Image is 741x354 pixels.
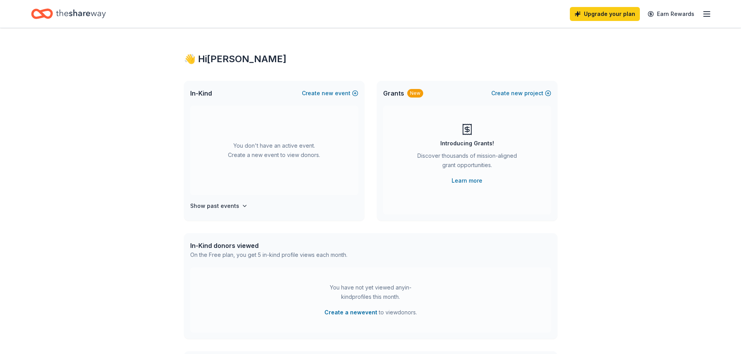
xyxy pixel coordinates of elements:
a: Learn more [452,176,482,185]
button: Create a newevent [324,308,377,317]
h4: Show past events [190,201,239,211]
span: In-Kind [190,89,212,98]
span: new [511,89,523,98]
div: Discover thousands of mission-aligned grant opportunities. [414,151,520,173]
span: Grants [383,89,404,98]
button: Createnewevent [302,89,358,98]
span: new [322,89,333,98]
div: New [407,89,423,98]
a: Upgrade your plan [570,7,640,21]
span: to view donors . [324,308,417,317]
div: In-Kind donors viewed [190,241,347,250]
div: Introducing Grants! [440,139,494,148]
div: 👋 Hi [PERSON_NAME] [184,53,557,65]
button: Show past events [190,201,248,211]
div: You don't have an active event. Create a new event to view donors. [190,106,358,195]
div: You have not yet viewed any in-kind profiles this month. [322,283,419,302]
a: Home [31,5,106,23]
a: Earn Rewards [643,7,699,21]
div: On the Free plan, you get 5 in-kind profile views each month. [190,250,347,260]
button: Createnewproject [491,89,551,98]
